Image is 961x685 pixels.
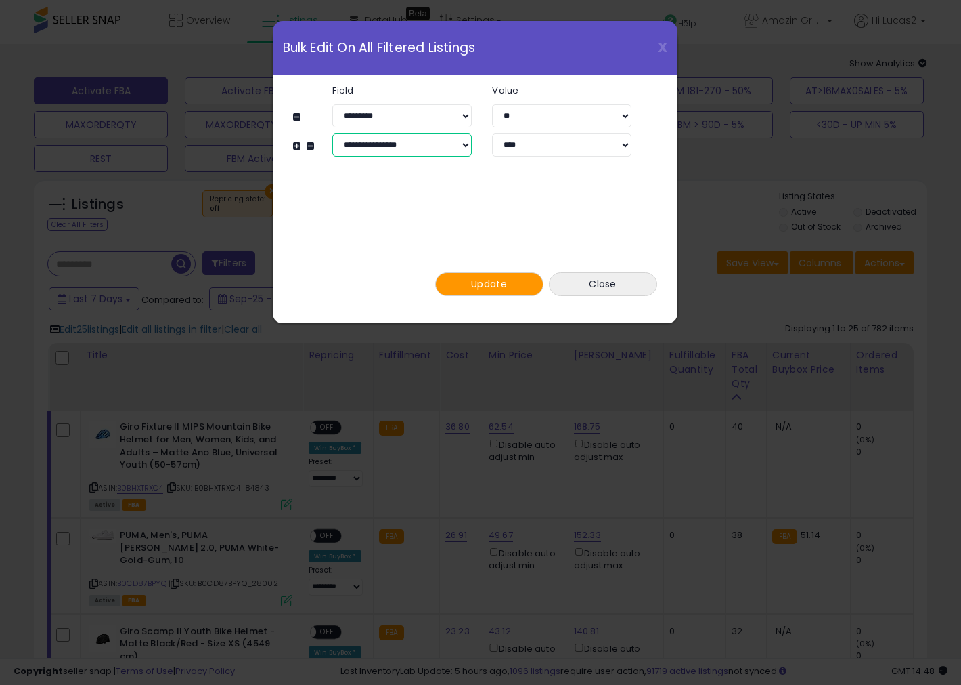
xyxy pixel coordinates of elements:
[482,86,642,95] label: Value
[471,277,507,291] span: Update
[658,38,667,57] span: X
[549,272,657,296] button: Close
[283,41,476,54] span: Bulk Edit On All Filtered Listings
[322,86,482,95] label: Field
